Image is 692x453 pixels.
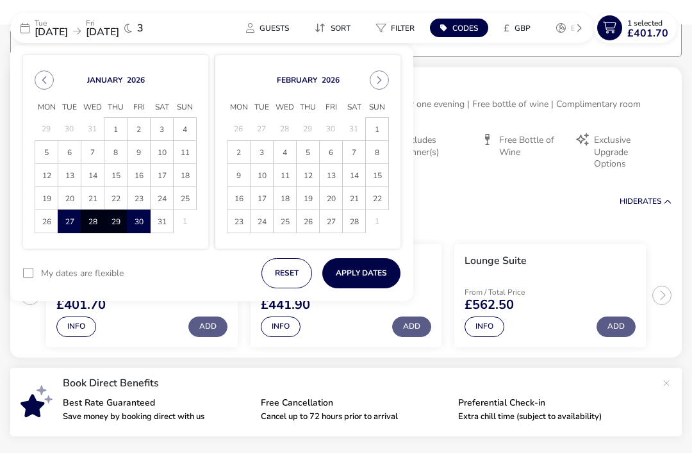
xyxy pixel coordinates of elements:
span: 20 [59,188,80,210]
td: 31 [151,210,174,233]
span: 14 [343,165,365,187]
td: 1 [366,118,389,141]
button: Info [56,317,96,337]
p: Tue [35,19,68,27]
div: Tue[DATE]Fri[DATE]3 [10,13,202,43]
span: Thu [104,98,128,117]
td: 30 [58,118,81,141]
span: Sun [174,98,197,117]
td: 6 [320,141,343,164]
button: Info [261,317,301,337]
button: 1 Selected£401.70 [594,13,677,43]
p: Fri [86,19,119,27]
button: Add [392,317,431,337]
td: 29 [297,118,320,141]
p: Free Cancellation [261,399,449,408]
span: Hide [620,196,638,206]
span: £441.90 [261,299,310,311]
td: 18 [274,187,297,210]
span: 8 [105,142,126,164]
span: 16 [128,165,149,187]
span: Fri [320,98,343,117]
td: 1 [104,118,128,141]
span: 9 [128,142,149,164]
td: 31 [343,118,366,141]
naf-pibe-menu-bar-item: £GBP [493,19,546,37]
td: 26 [35,210,58,233]
span: 22 [105,188,126,210]
button: Add [597,317,636,337]
td: 14 [81,164,104,187]
naf-pibe-menu-bar-item: Guests [236,19,304,37]
span: 3 [251,142,272,164]
h2: Luxury for Less [290,78,671,92]
p: Book Direct Benefits [63,378,656,388]
span: Includes Dinner(s) [403,135,471,158]
span: 5 [297,142,318,164]
button: Add [188,317,227,337]
span: 4 [274,142,295,164]
p: Save money by booking direct with us [63,413,251,421]
span: 16 [228,188,249,210]
span: 23 [228,211,249,233]
span: Mon [227,98,251,117]
td: 27 [320,210,343,233]
span: £401.70 [56,299,106,311]
td: 28 [343,210,366,233]
label: My dates are flexible [41,269,124,278]
td: 16 [128,164,151,187]
naf-pibe-menu-bar-item: Sort [304,19,366,37]
span: 21 [82,188,103,210]
button: Choose Month [87,75,122,85]
td: 25 [274,210,297,233]
span: 10 [251,165,272,187]
td: 21 [343,187,366,210]
td: 11 [274,164,297,187]
div: Choose Date [23,55,400,249]
td: 10 [151,141,174,164]
button: reset [261,258,312,288]
td: 13 [320,164,343,187]
button: HideRates [620,197,671,206]
td: 7 [81,141,104,164]
div: Luxury for Less3 nights B&B | 3-course dinner one evening | Free bottle of wine | Complimentary r... [280,67,682,180]
span: 13 [320,165,342,187]
span: Thu [297,98,320,117]
td: 9 [128,141,151,164]
span: 25 [274,211,295,233]
button: £GBP [493,19,541,37]
td: 28 [274,118,297,141]
td: 23 [128,187,151,210]
td: 16 [227,187,251,210]
i: £ [504,22,509,35]
td: 20 [58,187,81,210]
td: 20 [320,187,343,210]
td: 1 [366,210,389,233]
td: 22 [104,187,128,210]
span: 14 [82,165,103,187]
span: 6 [320,142,342,164]
span: Sort [331,23,350,33]
td: 8 [366,141,389,164]
span: Exclusive Upgrade Options [594,135,661,170]
span: 1 Selected [627,18,663,28]
span: 24 [151,188,172,210]
span: 17 [251,188,272,210]
td: 8 [104,141,128,164]
naf-pibe-menu-bar-item: 1 Selected£401.70 [594,13,682,43]
td: 17 [251,187,274,210]
span: 19 [36,188,57,210]
span: Filter [391,23,415,33]
span: 3 [137,23,144,33]
span: 27 [320,211,342,233]
span: 23 [128,188,149,210]
span: 21 [343,188,365,210]
span: 12 [36,165,57,187]
td: 19 [297,187,320,210]
td: 25 [174,187,197,210]
td: 29 [35,118,58,141]
td: 17 [151,164,174,187]
td: 29 [104,210,128,233]
span: 25 [174,188,195,210]
p: Preferential Check-in [458,399,646,408]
